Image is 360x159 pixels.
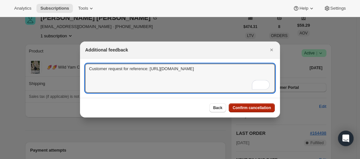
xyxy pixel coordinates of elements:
button: Confirm cancellation [229,103,275,112]
button: Subscriptions [36,4,73,13]
span: Confirm cancellation [233,105,271,110]
span: Help [299,6,308,11]
button: Analytics [10,4,35,13]
span: Analytics [14,6,31,11]
button: Settings [320,4,350,13]
span: Tools [78,6,88,11]
button: Back [209,103,226,112]
button: Tools [74,4,98,13]
span: Settings [330,6,346,11]
span: Back [213,105,223,110]
div: Open Intercom Messenger [338,131,354,146]
button: Close [267,45,276,54]
button: Help [289,4,318,13]
span: Subscriptions [40,6,69,11]
h2: Additional feedback [85,47,128,53]
textarea: To enrich screen reader interactions, please activate Accessibility in Grammarly extension settings [85,64,275,93]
